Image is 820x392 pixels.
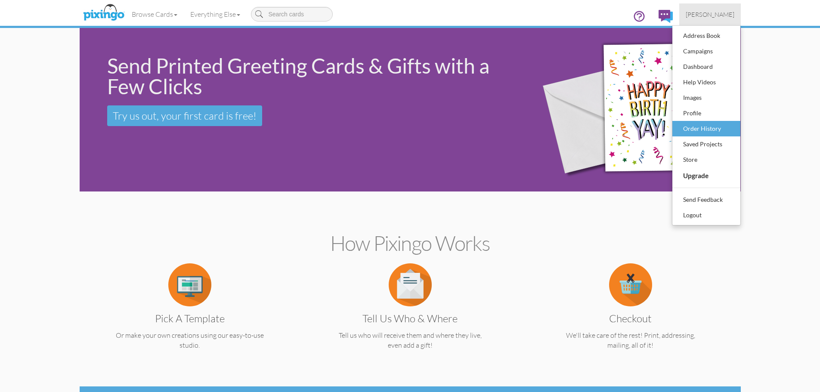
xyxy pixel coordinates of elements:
a: Logout [672,207,740,223]
div: Saved Projects [681,138,732,151]
div: Images [681,91,732,104]
div: Help Videos [681,76,732,89]
h3: Pick a Template [103,313,277,324]
a: Try us out, your first card is free! [107,105,262,126]
div: Logout [681,209,732,222]
a: Checkout We'll take care of the rest! Print, addressing, mailing, all of it! [537,280,724,350]
a: Everything Else [184,3,247,25]
img: item.alt [168,263,211,306]
a: Browse Cards [125,3,184,25]
p: Tell us who will receive them and where they live, even add a gift! [317,330,504,350]
a: Send Feedback [672,192,740,207]
div: Dashboard [681,60,732,73]
span: Try us out, your first card is free! [113,109,257,122]
a: Profile [672,105,740,121]
a: Order History [672,121,740,136]
p: Or make your own creations using our easy-to-use studio. [96,330,283,350]
a: Images [672,90,740,105]
div: Order History [681,122,732,135]
a: Upgrade [672,167,740,184]
h3: Tell us Who & Where [323,313,497,324]
a: Pick a Template Or make your own creations using our easy-to-use studio. [96,280,283,350]
img: pixingo logo [81,2,127,24]
div: Send Printed Greeting Cards & Gifts with a Few Clicks [107,56,514,97]
div: Campaigns [681,45,732,58]
a: [PERSON_NAME] [679,3,741,25]
a: Tell us Who & Where Tell us who will receive them and where they live, even add a gift! [317,280,504,350]
img: item.alt [609,263,652,306]
div: Store [681,153,732,166]
div: Upgrade [681,169,732,182]
a: Saved Projects [672,136,740,152]
p: We'll take care of the rest! Print, addressing, mailing, all of it! [537,330,724,350]
div: Address Book [681,29,732,42]
div: Profile [681,107,732,120]
img: comments.svg [659,10,673,23]
a: Address Book [672,28,740,43]
a: Store [672,152,740,167]
span: [PERSON_NAME] [686,11,734,18]
img: item.alt [389,263,432,306]
a: Help Videos [672,74,740,90]
a: Campaigns [672,43,740,59]
h2: How Pixingo works [95,232,726,255]
h3: Checkout [544,313,718,324]
a: Dashboard [672,59,740,74]
img: 942c5090-71ba-4bfc-9a92-ca782dcda692.png [527,16,735,204]
div: Send Feedback [681,193,732,206]
input: Search cards [251,7,333,22]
